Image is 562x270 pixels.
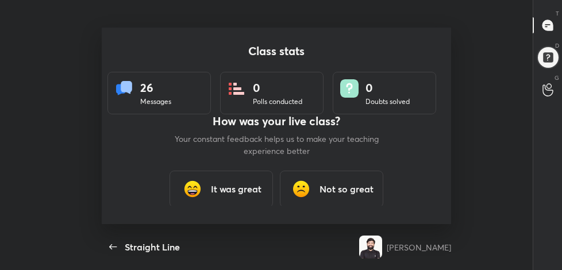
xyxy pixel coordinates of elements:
h3: It was great [211,182,261,196]
div: Straight Line [125,240,180,254]
h4: Class stats [107,44,445,58]
img: doubts.8a449be9.svg [340,79,359,98]
p: D [555,41,559,50]
div: Doubts solved [365,97,410,107]
p: Your constant feedback helps us to make your teaching experience better [173,133,380,157]
img: frowning_face_cmp.gif [290,178,313,200]
div: [PERSON_NAME] [387,241,451,253]
div: 0 [365,79,410,97]
div: Messages [140,97,171,107]
p: T [556,9,559,18]
img: statsPoll.b571884d.svg [228,79,246,98]
div: 0 [253,79,302,97]
div: 26 [140,79,171,97]
img: grinning_face_with_smiling_eyes_cmp.gif [181,178,204,200]
h4: How was your live class? [173,114,380,128]
div: Polls conducted [253,97,302,107]
h3: Not so great [320,182,374,196]
img: cde654daf9264748bc121c7fe7fc3cfe.jpg [359,236,382,259]
p: G [555,74,559,82]
img: statsMessages.856aad98.svg [115,79,133,98]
